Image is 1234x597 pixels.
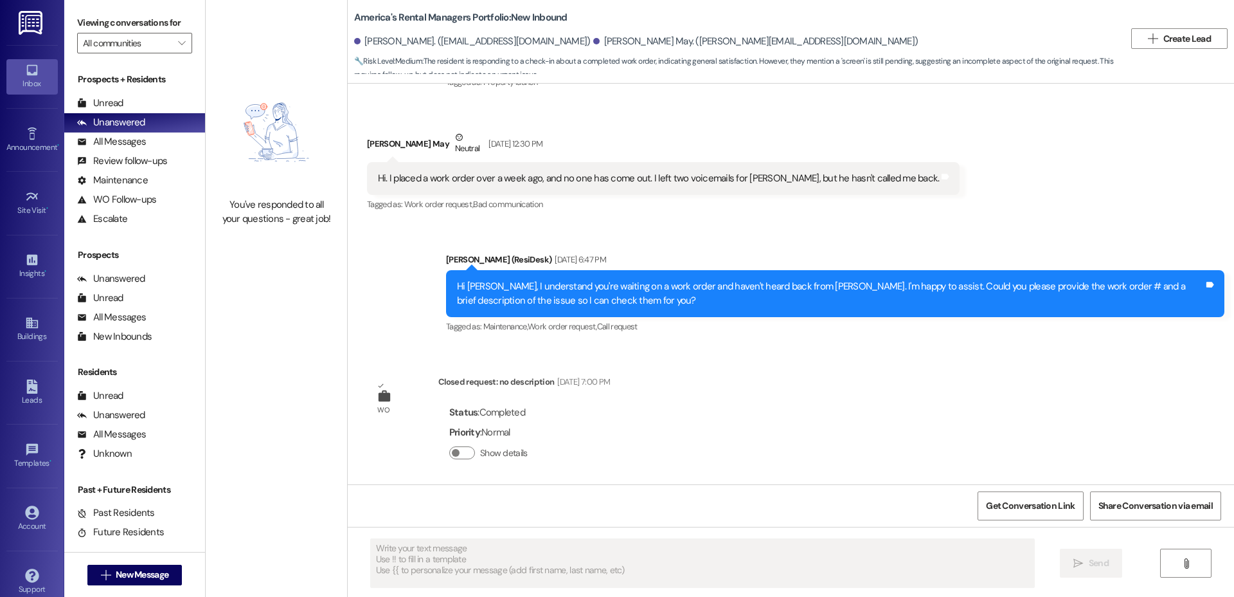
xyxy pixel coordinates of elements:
[87,565,183,585] button: New Message
[64,365,205,379] div: Residents
[1073,558,1083,569] i: 
[77,409,145,422] div: Unanswered
[1060,549,1122,578] button: Send
[220,73,333,192] img: empty-state
[377,403,389,417] div: WO
[77,311,146,324] div: All Messages
[449,426,480,439] b: Priority
[77,174,148,187] div: Maintenance
[19,11,45,35] img: ResiDesk Logo
[597,321,638,332] span: Call request
[6,376,58,410] a: Leads
[483,321,528,332] span: Maintenance ,
[978,491,1083,520] button: Get Conversation Link
[77,506,155,520] div: Past Residents
[49,457,51,466] span: •
[404,199,474,210] span: Work order request ,
[64,483,205,497] div: Past + Future Residents
[1089,556,1109,570] span: Send
[77,193,156,207] div: WO Follow-ups
[452,131,482,158] div: Neutral
[64,248,205,262] div: Prospects
[77,272,145,286] div: Unanswered
[44,267,46,276] span: •
[178,38,185,48] i: 
[449,423,533,443] div: : Normal
[77,291,123,305] div: Unread
[1181,558,1191,569] i: 
[6,439,58,473] a: Templates •
[77,13,192,33] label: Viewing conversations for
[6,312,58,347] a: Buildings
[449,406,478,419] b: Status
[367,131,960,162] div: [PERSON_NAME] May
[77,96,123,110] div: Unread
[1163,32,1211,46] span: Create Lead
[554,375,610,389] div: [DATE] 7:00 PM
[438,375,610,393] div: Closed request: no description
[986,499,1075,513] span: Get Conversation Link
[1098,499,1213,513] span: Share Conversation via email
[1131,28,1228,49] button: Create Lead
[449,403,533,423] div: : Completed
[354,55,1125,82] span: : The resident is responding to a check-in about a completed work order, indicating general satis...
[6,59,58,94] a: Inbox
[354,11,568,24] b: America's Rental Managers Portfolio: New Inbound
[378,172,940,185] div: Hi. I placed a work order over a week ago, and no one has come out. I left two voicemails for [PE...
[473,199,542,210] span: Bad communication
[46,204,48,213] span: •
[446,317,1224,336] div: Tagged as:
[480,446,528,460] label: Show details
[220,198,333,226] div: You've responded to all your questions - great job!
[77,389,123,403] div: Unread
[593,35,918,48] div: [PERSON_NAME] May. ([PERSON_NAME][EMAIL_ADDRESS][DOMAIN_NAME])
[77,428,146,441] div: All Messages
[354,56,422,66] strong: 🔧 Risk Level: Medium
[77,526,164,539] div: Future Residents
[77,116,145,129] div: Unanswered
[485,137,542,151] div: [DATE] 12:30 PM
[457,280,1204,308] div: Hi [PERSON_NAME], I understand you're waiting on a work order and haven't heard back from [PERSON...
[1090,491,1221,520] button: Share Conversation via email
[446,253,1224,271] div: [PERSON_NAME] (ResiDesk)
[367,195,960,214] div: Tagged as:
[83,33,172,53] input: All communities
[77,154,167,168] div: Review follow-ups
[77,330,152,344] div: New Inbounds
[6,186,58,221] a: Site Visit •
[6,502,58,537] a: Account
[77,135,146,149] div: All Messages
[1148,33,1158,44] i: 
[57,141,59,150] span: •
[528,321,597,332] span: Work order request ,
[77,447,132,461] div: Unknown
[6,249,58,284] a: Insights •
[77,212,127,226] div: Escalate
[354,35,591,48] div: [PERSON_NAME]. ([EMAIL_ADDRESS][DOMAIN_NAME])
[551,253,606,266] div: [DATE] 6:47 PM
[64,73,205,86] div: Prospects + Residents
